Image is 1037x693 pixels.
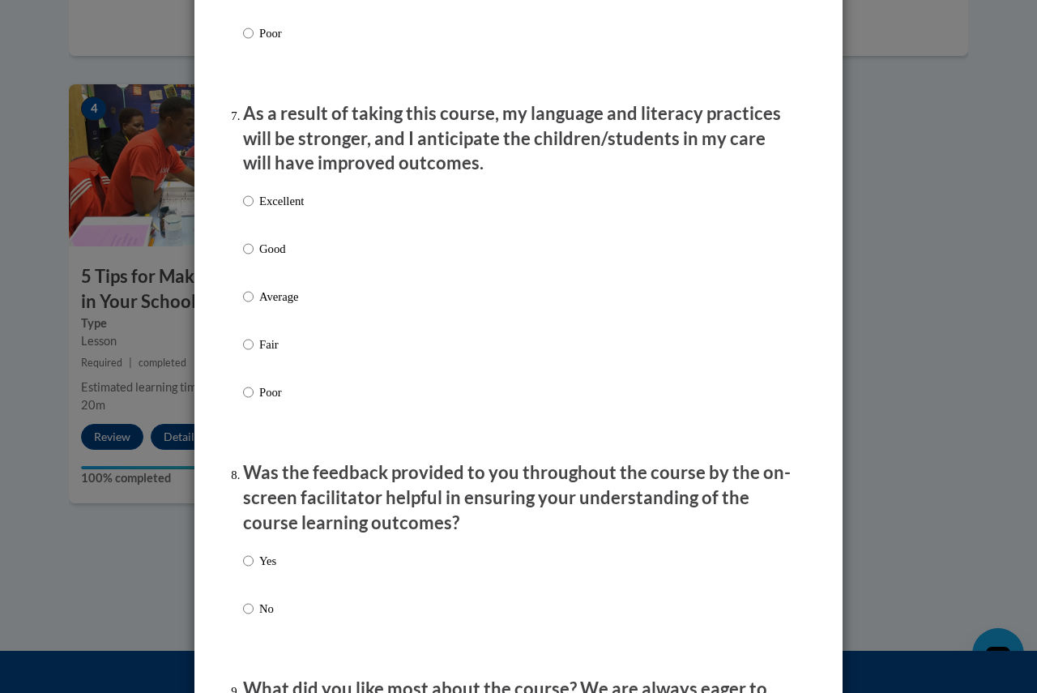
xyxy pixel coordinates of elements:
[243,288,254,306] input: Average
[243,383,254,401] input: Poor
[243,24,254,42] input: Poor
[243,240,254,258] input: Good
[259,192,304,210] p: Excellent
[243,192,254,210] input: Excellent
[259,336,304,353] p: Fair
[259,288,304,306] p: Average
[259,24,304,42] p: Poor
[259,383,304,401] p: Poor
[243,552,254,570] input: Yes
[259,240,304,258] p: Good
[259,552,276,570] p: Yes
[243,101,794,176] p: As a result of taking this course, my language and literacy practices will be stronger, and I ant...
[243,336,254,353] input: Fair
[259,600,276,618] p: No
[243,600,254,618] input: No
[243,460,794,535] p: Was the feedback provided to you throughout the course by the on-screen facilitator helpful in en...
